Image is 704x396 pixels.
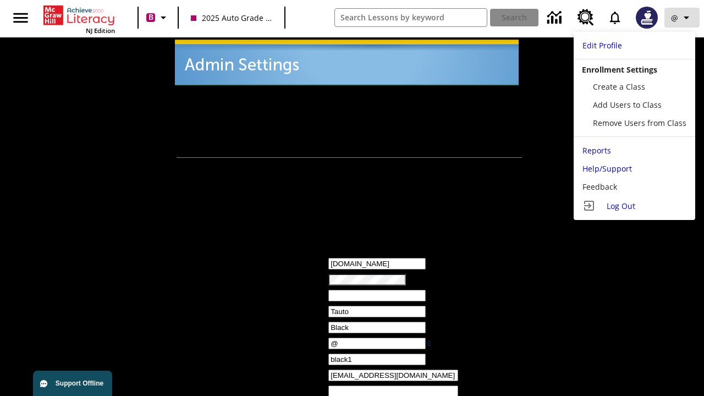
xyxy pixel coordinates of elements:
span: Remove Users from Class [593,118,686,128]
span: Add Users to Class [593,100,662,110]
span: Enrollment Settings [582,64,657,75]
span: Create a Class [593,81,645,92]
span: Help/Support [582,163,632,174]
span: Reports [582,145,611,156]
span: Log Out [607,201,635,211]
span: Feedback [582,182,617,192]
span: Edit Profile [582,40,622,51]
